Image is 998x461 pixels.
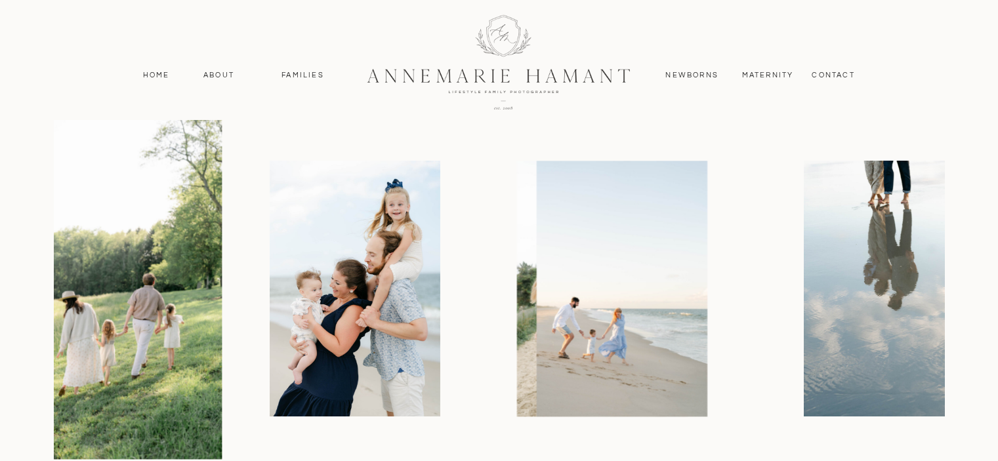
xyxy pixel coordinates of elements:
[200,70,238,81] a: About
[137,70,176,81] a: Home
[168,29,318,75] p: Highlights
[274,70,333,81] a: Families
[661,70,724,81] a: Newborns
[805,70,862,81] a: contact
[742,70,793,81] a: MAternity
